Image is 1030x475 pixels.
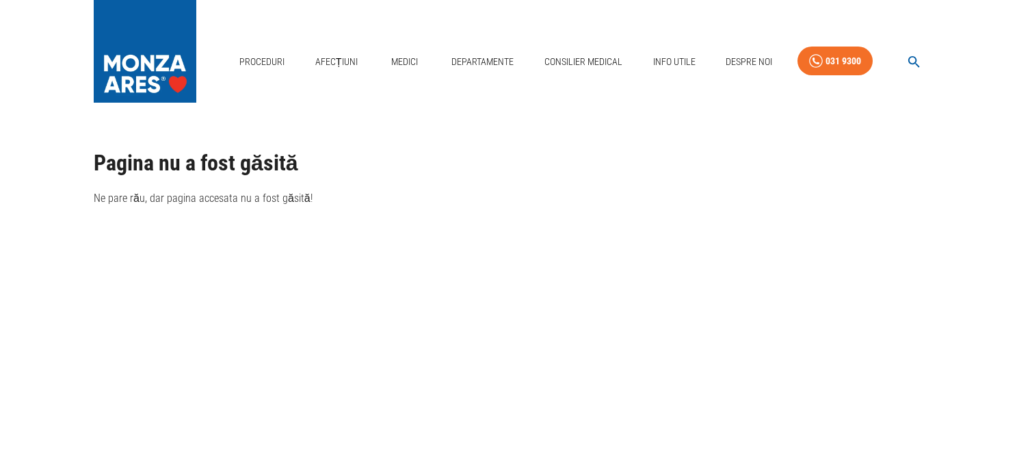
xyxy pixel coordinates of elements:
a: Departamente [446,48,519,76]
p: Ne pare rău, dar pagina accesata nu a fost găsită! [94,190,936,207]
a: Medici [382,48,426,76]
a: 031 9300 [797,47,873,76]
a: Afecțiuni [310,48,363,76]
a: Info Utile [648,48,701,76]
a: Despre Noi [720,48,778,76]
a: Consilier Medical [539,48,628,76]
div: 031 9300 [826,53,861,70]
h1: Pagina nu a fost găsită [94,151,936,175]
a: Proceduri [234,48,290,76]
